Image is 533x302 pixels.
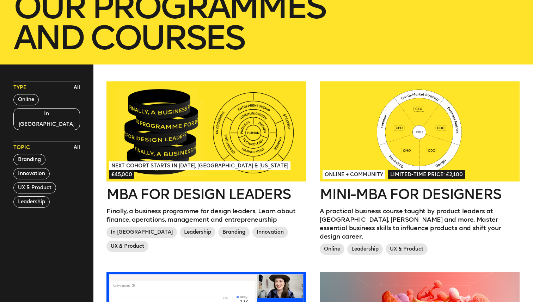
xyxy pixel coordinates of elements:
span: Type [13,84,26,91]
span: UX & Product [386,244,428,255]
button: UX & Product [13,182,56,193]
button: Leadership [13,196,50,208]
p: Finally, a business programme for design leaders. Learn about finance, operations, management and... [106,207,306,224]
span: In [GEOGRAPHIC_DATA] [106,227,177,238]
span: Next Cohort Starts in [DATE], [GEOGRAPHIC_DATA] & [US_STATE] [109,161,290,170]
span: Branding [218,227,250,238]
h2: MBA for Design Leaders [106,187,306,201]
span: Innovation [252,227,288,238]
span: Online + Community [323,170,385,179]
span: Topic [13,144,30,151]
button: All [72,82,82,93]
button: In [GEOGRAPHIC_DATA] [13,108,80,130]
a: Next Cohort Starts in [DATE], [GEOGRAPHIC_DATA] & [US_STATE]£45,000MBA for Design LeadersFinally,... [106,81,306,255]
span: Online [320,244,344,255]
span: Leadership [180,227,215,238]
span: £45,000 [109,170,134,179]
p: A practical business course taught by product leaders at [GEOGRAPHIC_DATA], [PERSON_NAME] and mor... [320,207,520,241]
button: All [72,142,82,153]
span: Limited-time price: £2,100 [388,170,465,179]
button: Branding [13,154,45,165]
h2: Mini-MBA for Designers [320,187,520,201]
span: Leadership [347,244,383,255]
button: Innovation [13,168,50,179]
span: UX & Product [106,241,148,252]
a: Online + CommunityLimited-time price: £2,100Mini-MBA for DesignersA practical business course tau... [320,81,520,258]
button: Online [13,94,39,105]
